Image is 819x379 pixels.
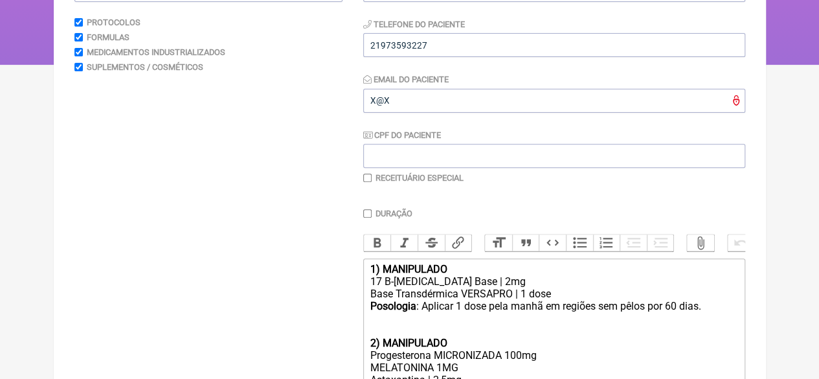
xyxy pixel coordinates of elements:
[687,235,714,251] button: Attach Files
[87,47,225,57] label: Medicamentos Industrializados
[87,17,140,27] label: Protocolos
[363,75,449,84] label: Email do Paciente
[364,235,391,251] button: Bold
[370,300,737,337] div: : Aplicar 1 dose pela manhã em regiões sem pêlos por 60 dias.
[593,235,620,251] button: Numbers
[370,300,416,312] strong: Posologia
[445,235,472,251] button: Link
[376,209,412,218] label: Duração
[728,235,755,251] button: Undo
[620,235,647,251] button: Decrease Level
[566,235,593,251] button: Bullets
[370,275,737,288] div: 17 B-[MEDICAL_DATA] Base | 2mg
[87,62,203,72] label: Suplementos / Cosméticos
[390,235,418,251] button: Italic
[647,235,674,251] button: Increase Level
[376,173,464,183] label: Receituário Especial
[363,19,465,29] label: Telefone do Paciente
[539,235,566,251] button: Code
[370,288,737,300] div: Base Transdérmica VERSAPRO | 1 dose
[512,235,539,251] button: Quote
[87,32,129,42] label: Formulas
[485,235,512,251] button: Heading
[363,130,441,140] label: CPF do Paciente
[418,235,445,251] button: Strikethrough
[370,263,447,275] strong: 1) MANIPULADO
[370,337,447,349] strong: 2) MANIPULADO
